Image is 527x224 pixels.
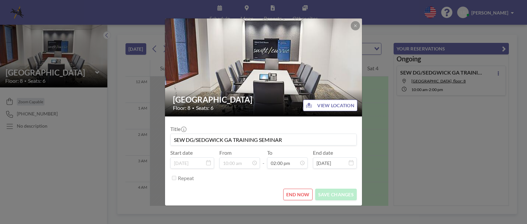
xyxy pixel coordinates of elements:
span: - [263,152,264,166]
button: VIEW LOCATION [303,100,357,111]
label: Repeat [178,175,194,181]
input: (No title) [171,134,356,145]
label: To [267,149,272,156]
button: END NOW [283,189,313,200]
label: Title [170,126,186,132]
h2: [GEOGRAPHIC_DATA] [173,95,355,105]
span: Floor: 8 [173,105,190,111]
span: Seats: 6 [196,105,213,111]
span: • [192,106,194,111]
label: End date [313,149,333,156]
button: SAVE CHANGES [315,189,357,200]
label: Start date [170,149,193,156]
label: From [219,149,232,156]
